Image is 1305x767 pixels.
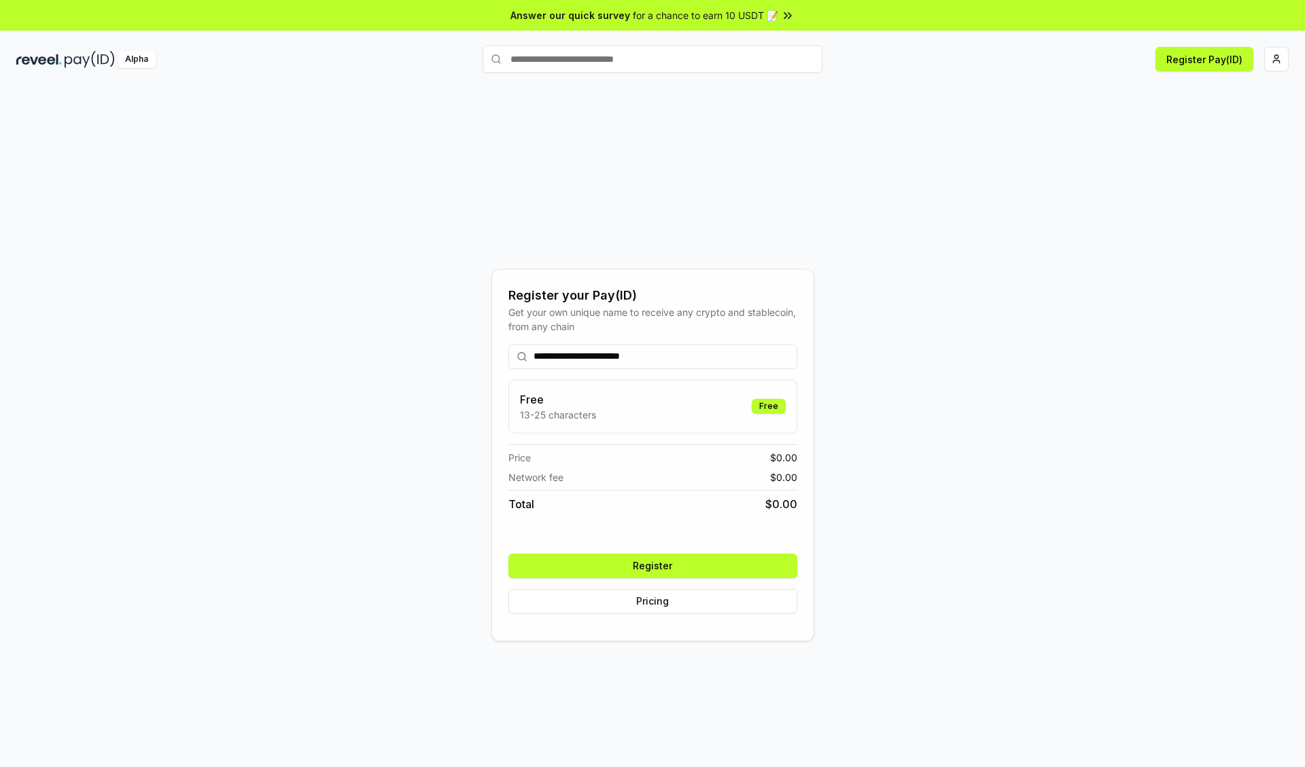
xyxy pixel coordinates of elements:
[633,8,778,22] span: for a chance to earn 10 USDT 📝
[508,554,797,578] button: Register
[1155,47,1253,71] button: Register Pay(ID)
[508,470,563,484] span: Network fee
[508,450,531,465] span: Price
[16,51,62,68] img: reveel_dark
[65,51,115,68] img: pay_id
[520,391,596,408] h3: Free
[770,470,797,484] span: $ 0.00
[118,51,156,68] div: Alpha
[765,496,797,512] span: $ 0.00
[508,286,797,305] div: Register your Pay(ID)
[508,589,797,613] button: Pricing
[520,408,596,422] p: 13-25 characters
[508,496,534,512] span: Total
[770,450,797,465] span: $ 0.00
[752,399,786,414] div: Free
[508,305,797,334] div: Get your own unique name to receive any crypto and stablecoin, from any chain
[510,8,630,22] span: Answer our quick survey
